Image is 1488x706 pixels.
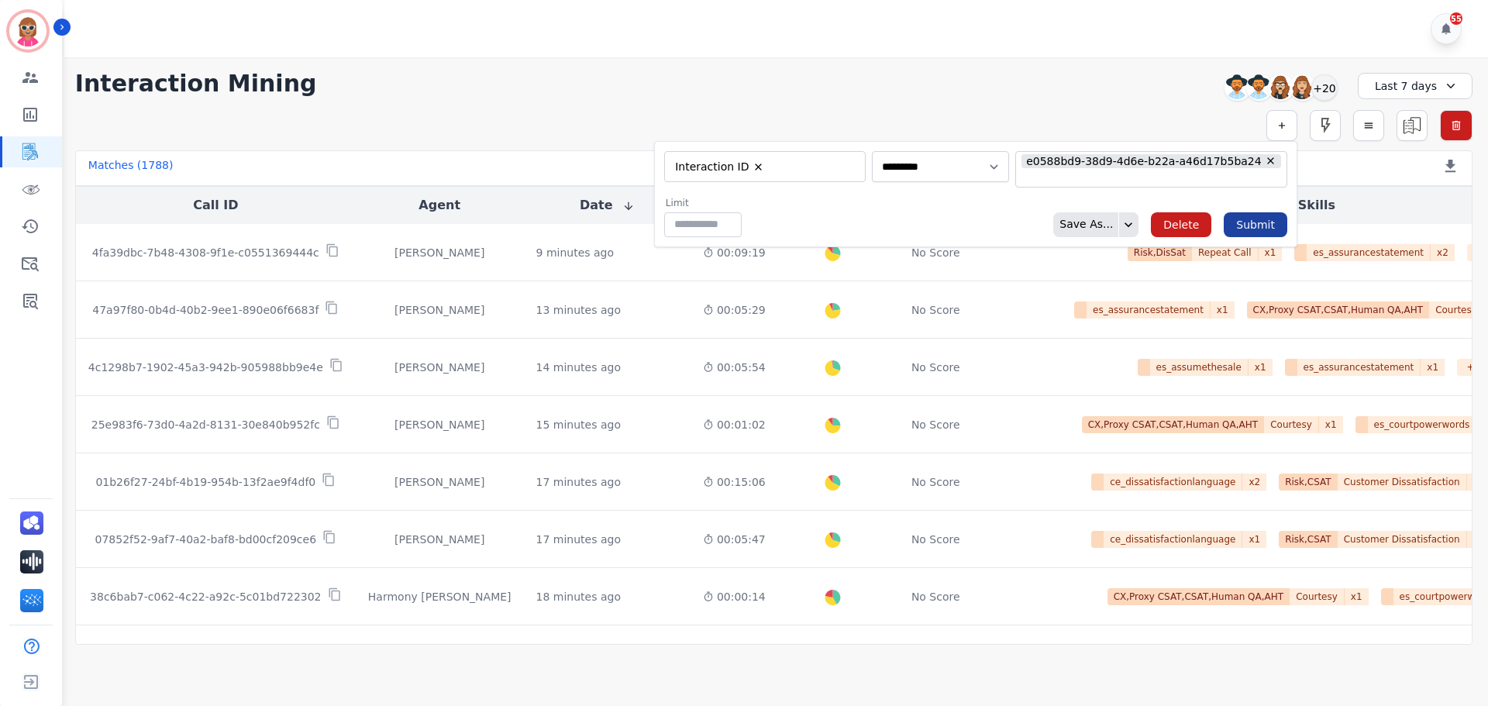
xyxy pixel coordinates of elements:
[536,532,621,547] div: 17 minutes ago
[368,589,511,604] div: Harmony [PERSON_NAME]
[1264,416,1319,433] span: Courtesy
[1279,474,1338,491] span: Risk,CSAT
[92,302,319,318] p: 47a97f80-0b4d-40b2-9ee1-890e06f6683f
[911,360,960,375] div: No Score
[911,589,960,604] div: No Score
[92,245,319,260] p: 4fa39dbc-7b48-4308-9f1e-c0551369444c
[1249,359,1273,376] span: x 1
[1247,301,1430,319] span: CX,Proxy CSAT,CSAT,Human QA,AHT
[911,302,960,318] div: No Score
[1021,154,1282,169] li: e0588bd9-38d9-4d6e-b22a-a46d17b5ba24
[911,417,960,432] div: No Score
[1053,212,1113,237] div: Save As...
[1019,152,1283,187] ul: selected options
[368,360,511,375] div: [PERSON_NAME]
[368,474,511,490] div: [PERSON_NAME]
[703,474,766,490] div: 00:15:06
[1192,244,1258,261] span: Repeat Call
[1450,12,1462,25] div: 55
[1297,359,1421,376] span: es_assurancestatement
[1128,244,1192,261] span: Risk,DisSat
[1358,73,1472,99] div: Last 7 days
[1265,155,1276,167] button: Remove e0588bd9-38d9-4d6e-b22a-a46d17b5ba24
[1242,531,1266,548] span: x 1
[536,360,621,375] div: 14 minutes ago
[1421,359,1445,376] span: x 1
[1338,474,1467,491] span: Customer Dissatisfaction
[1104,474,1242,491] span: ce_dissatisfactionlanguage
[1345,588,1369,605] span: x 1
[418,196,460,215] button: Agent
[1290,588,1345,605] span: Courtesy
[95,474,315,490] p: 01b26f27-24bf-4b19-954b-13f2ae9f4df0
[1104,531,1242,548] span: ce_dissatisfactionlanguage
[670,160,770,174] li: Interaction ID
[368,302,511,318] div: [PERSON_NAME]
[1082,416,1265,433] span: CX,Proxy CSAT,CSAT,Human QA,AHT
[703,532,766,547] div: 00:05:47
[88,157,174,179] div: Matches ( 1788 )
[536,589,621,604] div: 18 minutes ago
[1211,301,1235,319] span: x 1
[1087,301,1211,319] span: es_assurancestatement
[668,157,856,176] ul: selected options
[1279,531,1338,548] span: Risk,CSAT
[703,589,766,604] div: 00:00:14
[703,360,766,375] div: 00:05:54
[368,532,511,547] div: [PERSON_NAME]
[703,245,766,260] div: 00:09:19
[193,196,238,215] button: Call ID
[1429,301,1484,319] span: Courtesy
[1311,74,1338,101] div: +20
[1242,474,1266,491] span: x 2
[1431,244,1455,261] span: x 2
[1298,196,1335,215] button: Skills
[911,532,960,547] div: No Score
[536,302,621,318] div: 13 minutes ago
[1150,359,1249,376] span: es_assumethesale
[9,12,46,50] img: Bordered avatar
[1307,244,1431,261] span: es_assurancestatement
[911,474,960,490] div: No Score
[1107,588,1290,605] span: CX,Proxy CSAT,CSAT,Human QA,AHT
[666,197,742,209] label: Limit
[75,70,317,98] h1: Interaction Mining
[368,245,511,260] div: [PERSON_NAME]
[91,417,320,432] p: 25e983f6-73d0-4a2d-8131-30e840b952fc
[1338,531,1467,548] span: Customer Dissatisfaction
[95,532,317,547] p: 07852f52-9af7-40a2-baf8-bd00cf209ce6
[703,417,766,432] div: 00:01:02
[1224,212,1287,237] button: Submit
[1319,416,1343,433] span: x 1
[536,245,615,260] div: 9 minutes ago
[1151,212,1211,237] button: Delete
[536,474,621,490] div: 17 minutes ago
[1368,416,1477,433] span: es_courtpowerwords
[536,417,621,432] div: 15 minutes ago
[753,161,764,173] button: Remove Interaction ID
[703,302,766,318] div: 00:05:29
[1259,244,1283,261] span: x 1
[911,245,960,260] div: No Score
[368,417,511,432] div: [PERSON_NAME]
[90,589,321,604] p: 38c6bab7-c062-4c22-a92c-5c01bd722302
[580,196,635,215] button: Date
[88,360,323,375] p: 4c1298b7-1902-45a3-942b-905988bb9e4e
